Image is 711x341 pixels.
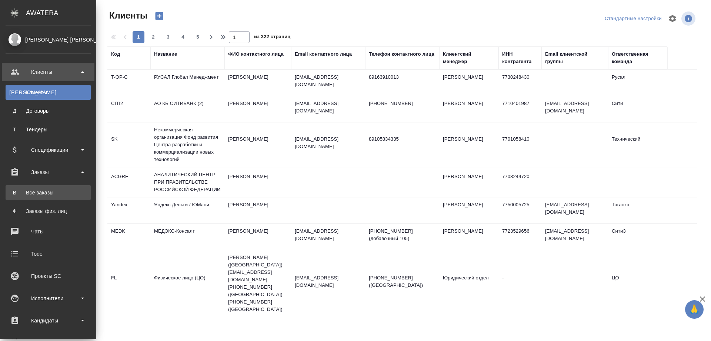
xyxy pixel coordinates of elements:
td: SK [107,132,150,158]
div: Спецификации [6,144,91,155]
div: Исполнители [6,293,91,304]
a: Todo [2,245,94,263]
p: [EMAIL_ADDRESS][DOMAIN_NAME] [295,100,361,115]
p: [PHONE_NUMBER] (добавочный 105) [369,227,435,242]
td: 7723529656 [498,224,541,250]
span: Настроить таблицу [664,10,681,27]
div: Todo [6,248,91,259]
span: 🙏 [688,302,701,317]
div: Тендеры [9,126,87,133]
div: Название [154,50,177,58]
td: [PERSON_NAME] ([GEOGRAPHIC_DATA]) [EMAIL_ADDRESS][DOMAIN_NAME] [PHONE_NUMBER] ([GEOGRAPHIC_DATA])... [224,250,291,317]
td: Яндекс Деньги / ЮМани [150,197,224,223]
td: Таганка [608,197,667,223]
td: 7730248430 [498,70,541,96]
div: Email контактного лица [295,50,352,58]
button: 5 [192,31,204,43]
p: [EMAIL_ADDRESS][DOMAIN_NAME] [295,274,361,289]
td: [PERSON_NAME] [439,70,498,96]
div: Договоры [9,107,87,115]
td: Технический [608,132,667,158]
td: - [498,270,541,296]
a: ВВсе заказы [6,185,91,200]
span: 3 [162,33,174,41]
td: Сити3 [608,224,667,250]
td: [PERSON_NAME] [224,197,291,223]
td: АНАЛИТИЧЕСКИЙ ЦЕНТР ПРИ ПРАВИТЕЛЬСТВЕ РОССИЙСКОЙ ФЕДЕРАЦИИ [150,167,224,197]
span: из 322 страниц [254,32,290,43]
p: 89163910013 [369,73,435,81]
div: ИНН контрагента [502,50,538,65]
div: Проекты SC [6,270,91,282]
td: [EMAIL_ADDRESS][DOMAIN_NAME] [541,224,608,250]
p: 89105834335 [369,135,435,143]
td: [PERSON_NAME] [439,96,498,122]
span: Клиенты [107,10,147,22]
td: T-OP-C [107,70,150,96]
td: [PERSON_NAME] [439,224,498,250]
td: Русал [608,70,667,96]
div: Все заказы [9,189,87,196]
td: Некоммерческая организация Фонд развития Центра разработки и коммерциализации новых технологий [150,122,224,167]
td: [PERSON_NAME] [224,224,291,250]
div: Клиенты [6,66,91,78]
span: 2 [147,33,159,41]
div: Чаты [6,226,91,237]
button: 3 [162,31,174,43]
td: [EMAIL_ADDRESS][DOMAIN_NAME] [541,197,608,223]
td: МЕДЭКС-Консалт [150,224,224,250]
p: [EMAIL_ADDRESS][DOMAIN_NAME] [295,73,361,88]
td: Yandex [107,197,150,223]
td: 7710401987 [498,96,541,122]
td: Физическое лицо (ЦО) [150,270,224,296]
div: AWATERA [26,6,96,20]
div: Телефон контактного лица [369,50,434,58]
td: Юридический отдел [439,270,498,296]
span: Посмотреть информацию [681,12,697,26]
td: 7708244720 [498,169,541,195]
td: MEDK [107,224,150,250]
td: 7750005725 [498,197,541,223]
div: [PERSON_NAME] [PERSON_NAME] [6,36,91,44]
div: Email клиентской группы [545,50,604,65]
td: [PERSON_NAME] [439,132,498,158]
td: РУСАЛ Глобал Менеджмент [150,70,224,96]
a: ТТендеры [6,122,91,137]
td: 7701058410 [498,132,541,158]
a: Проекты SC [2,267,94,285]
div: Кандидаты [6,315,91,326]
div: Код [111,50,120,58]
td: ACGRF [107,169,150,195]
td: Сити [608,96,667,122]
a: ДДоговоры [6,104,91,118]
td: [PERSON_NAME] [224,70,291,96]
p: [PHONE_NUMBER] ([GEOGRAPHIC_DATA]) [369,274,435,289]
div: split button [603,13,664,24]
a: ФЗаказы физ. лиц [6,204,91,219]
td: FL [107,270,150,296]
div: Заказы физ. лиц [9,207,87,215]
div: Заказы [6,167,91,178]
td: [PERSON_NAME] [439,197,498,223]
button: 2 [147,31,159,43]
span: 4 [177,33,189,41]
button: 4 [177,31,189,43]
td: [PERSON_NAME] [224,96,291,122]
td: CITI2 [107,96,150,122]
span: 5 [192,33,204,41]
button: Создать [150,10,168,22]
button: 🙏 [685,300,704,319]
div: Клиентский менеджер [443,50,495,65]
a: Чаты [2,222,94,241]
div: ФИО контактного лица [228,50,284,58]
td: [PERSON_NAME] [224,169,291,195]
td: [PERSON_NAME] [439,169,498,195]
p: [EMAIL_ADDRESS][DOMAIN_NAME] [295,227,361,242]
p: [PHONE_NUMBER] [369,100,435,107]
td: АО КБ СИТИБАНК (2) [150,96,224,122]
td: [EMAIL_ADDRESS][DOMAIN_NAME] [541,96,608,122]
div: Клиенты [9,89,87,96]
td: [PERSON_NAME] [224,132,291,158]
p: [EMAIL_ADDRESS][DOMAIN_NAME] [295,135,361,150]
div: Ответственная команда [612,50,664,65]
